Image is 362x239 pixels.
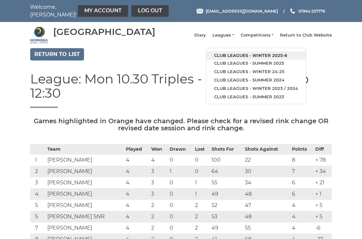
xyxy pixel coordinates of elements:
[197,8,278,14] a: Email [EMAIL_ADDRESS][DOMAIN_NAME]
[210,177,243,189] td: 55
[168,155,193,166] td: 0
[290,189,314,200] td: 6
[124,155,150,166] td: 4
[206,48,306,104] ul: Leagues
[243,177,290,189] td: 34
[124,166,150,177] td: 4
[314,200,332,211] td: + 5
[210,144,243,155] th: Shots For
[124,144,150,155] th: Played
[194,32,206,38] a: Diary
[30,26,48,44] img: Hornsea Bowls Centre
[193,223,210,234] td: 2
[290,155,314,166] td: 8
[193,211,210,223] td: 2
[193,177,210,189] td: 1
[206,76,306,84] a: Club leagues - Summer 2024
[150,200,168,211] td: 2
[30,117,332,132] h5: Games highlighted in Orange have changed. Please check for a revised rink change OR revised date ...
[168,211,193,223] td: 0
[46,223,124,234] td: [PERSON_NAME]
[206,93,306,101] a: Club leagues - Summer 2023
[314,166,332,177] td: + 34
[30,223,46,234] td: 7
[206,8,278,13] span: [EMAIL_ADDRESS][DOMAIN_NAME]
[210,166,243,177] td: 64
[243,166,290,177] td: 30
[168,144,193,155] th: Drawn
[150,144,168,155] th: Won
[46,144,124,155] th: Team
[30,72,332,108] h1: League: Mon 10.30 Triples - [DATE] - 10:30 to 12:30
[243,211,290,223] td: 48
[168,189,193,200] td: 0
[168,200,193,211] td: 0
[289,8,325,14] a: Phone us 01964 537776
[290,144,314,155] th: Points
[206,59,306,68] a: Club leagues - Summer 2025
[290,8,295,14] img: Phone us
[314,144,332,155] th: Diff
[124,211,150,223] td: 4
[168,223,193,234] td: 0
[290,200,314,211] td: 4
[124,200,150,211] td: 4
[210,155,243,166] td: 100
[210,200,243,211] td: 52
[193,144,210,155] th: Lost
[150,177,168,189] td: 3
[206,84,306,93] a: Club leagues - Winter 2023 / 2024
[243,223,290,234] td: 55
[150,166,168,177] td: 3
[124,177,150,189] td: 4
[193,200,210,211] td: 2
[243,155,290,166] td: 22
[124,223,150,234] td: 4
[46,211,124,223] td: [PERSON_NAME] SNR
[210,223,243,234] td: 49
[243,200,290,211] td: 47
[314,223,332,234] td: -6
[314,211,332,223] td: + 5
[30,48,84,60] a: Return to list
[280,32,332,38] a: Return to Club Website
[314,189,332,200] td: + 1
[30,200,46,211] td: 5
[30,177,46,189] td: 3
[46,189,124,200] td: [PERSON_NAME]
[150,211,168,223] td: 2
[241,32,273,38] a: Competitions
[46,200,124,211] td: [PERSON_NAME]
[30,3,150,19] nav: Welcome, [PERSON_NAME]!
[53,27,155,37] div: [GEOGRAPHIC_DATA]
[243,144,290,155] th: Shots Against
[131,5,169,17] a: Log out
[124,189,150,200] td: 4
[314,177,332,189] td: + 21
[30,211,46,223] td: 5
[290,177,314,189] td: 6
[150,189,168,200] td: 3
[168,177,193,189] td: 0
[212,32,234,38] a: Leagues
[210,211,243,223] td: 53
[193,166,210,177] td: 0
[197,9,203,14] img: Email
[30,155,46,166] td: 1
[290,211,314,223] td: 4
[30,166,46,177] td: 2
[168,166,193,177] td: 1
[150,223,168,234] td: 2
[206,51,306,60] a: Club leagues - Winter 2025-6
[46,166,124,177] td: [PERSON_NAME]
[78,5,128,17] a: My Account
[30,189,46,200] td: 4
[298,8,325,13] span: 01964 537776
[150,155,168,166] td: 4
[46,155,124,166] td: [PERSON_NAME]
[193,189,210,200] td: 1
[193,155,210,166] td: 0
[290,166,314,177] td: 7
[314,155,332,166] td: + 78
[206,68,306,76] a: Club leagues - Winter 24-25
